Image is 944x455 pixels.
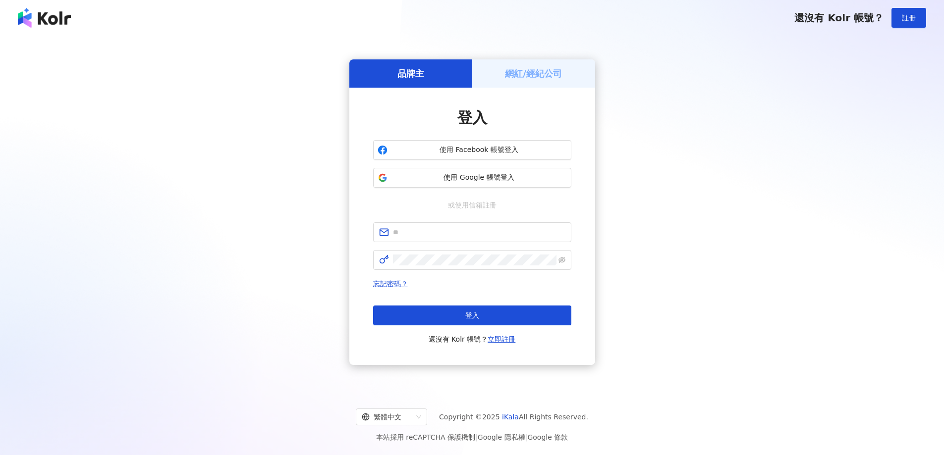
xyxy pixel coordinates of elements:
[525,433,528,441] span: |
[457,109,487,126] span: 登入
[794,12,884,24] span: 還沒有 Kolr 帳號？
[441,200,503,210] span: 或使用信箱註冊
[475,433,478,441] span: |
[478,433,525,441] a: Google 隱私權
[391,173,567,183] span: 使用 Google 帳號登入
[891,8,926,28] button: 註冊
[18,8,71,28] img: logo
[465,311,479,319] span: 登入
[439,411,588,423] span: Copyright © 2025 All Rights Reserved.
[558,256,565,263] span: eye-invisible
[429,333,516,345] span: 還沒有 Kolr 帳號？
[391,145,567,155] span: 使用 Facebook 帳號登入
[373,168,571,188] button: 使用 Google 帳號登入
[373,280,408,288] a: 忘記密碼？
[376,431,568,443] span: 本站採用 reCAPTCHA 保護機制
[502,413,519,421] a: iKala
[397,67,424,80] h5: 品牌主
[488,335,515,343] a: 立即註冊
[373,140,571,160] button: 使用 Facebook 帳號登入
[902,14,916,22] span: 註冊
[505,67,562,80] h5: 網紅/經紀公司
[362,409,412,425] div: 繁體中文
[527,433,568,441] a: Google 條款
[373,305,571,325] button: 登入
